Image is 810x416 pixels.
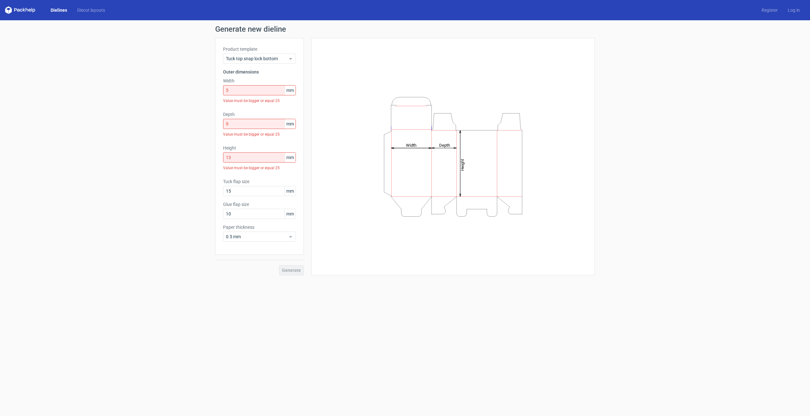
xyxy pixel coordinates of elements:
[223,145,296,151] label: Height
[223,78,296,84] label: Width
[223,163,296,173] div: Value must be bigger or equal 25
[460,159,465,170] tspan: Height
[783,7,805,13] a: Log in
[226,55,288,62] span: Tuck top snap lock bottom
[223,178,296,185] label: Tuck flap size
[284,153,296,162] span: mm
[284,209,296,219] span: mm
[284,186,296,196] span: mm
[223,111,296,118] label: Depth
[223,201,296,208] label: Glue flap size
[439,143,450,147] tspan: Depth
[223,69,296,75] h3: Outer dimensions
[215,25,595,33] h1: Generate new dieline
[46,7,72,13] a: Dielines
[406,143,416,147] tspan: Width
[284,119,296,129] span: mm
[226,234,288,240] span: 0.5 mm
[284,86,296,95] span: mm
[223,224,296,230] label: Paper thickness
[223,129,296,140] div: Value must be bigger or equal 25
[757,7,783,13] a: Register
[72,7,110,13] a: Diecut layouts
[223,46,296,52] label: Product template
[223,95,296,106] div: Value must be bigger or equal 25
